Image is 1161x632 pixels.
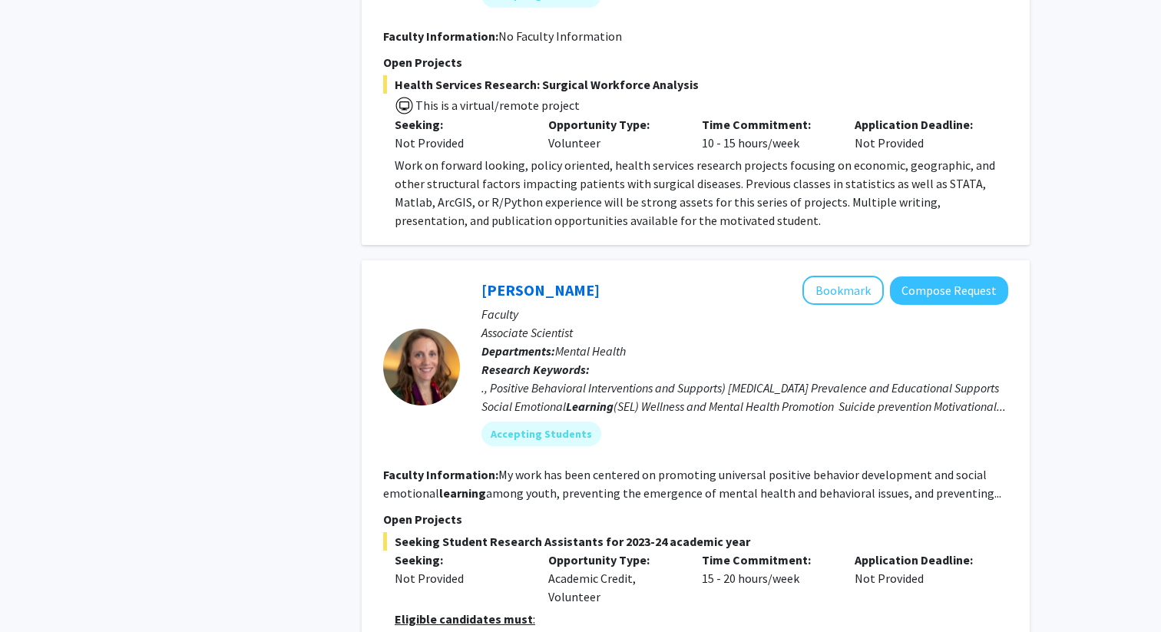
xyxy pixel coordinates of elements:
div: Not Provided [843,115,997,152]
b: Learning [566,399,614,414]
p: Application Deadline: [855,551,985,569]
span: No Faculty Information [498,28,622,44]
a: [PERSON_NAME] [481,280,600,299]
b: Departments: [481,343,555,359]
button: Compose Request to Elise Pas [890,276,1008,305]
p: Associate Scientist [481,323,1008,342]
fg-read-more: My work has been centered on promoting universal positive behavior development and social emotion... [383,467,1001,501]
p: Seeking: [395,115,525,134]
p: Open Projects [383,510,1008,528]
p: Opportunity Type: [548,115,679,134]
div: 10 - 15 hours/week [690,115,844,152]
div: Academic Credit, Volunteer [537,551,690,606]
div: ., Positive Behavioral Interventions and Supports) [MEDICAL_DATA] Prevalence and Educational Supp... [481,379,1008,415]
p: Seeking: [395,551,525,569]
div: Volunteer [537,115,690,152]
div: Not Provided [843,551,997,606]
span: Health Services Research: Surgical Workforce Analysis [383,75,1008,94]
p: Application Deadline: [855,115,985,134]
div: Not Provided [395,134,525,152]
div: 15 - 20 hours/week [690,551,844,606]
p: Faculty [481,305,1008,323]
p: Time Commitment: [702,115,832,134]
button: Add Elise Pas to Bookmarks [802,276,884,305]
mat-chip: Accepting Students [481,422,601,446]
b: Research Keywords: [481,362,590,377]
span: Seeking Student Research Assistants for 2023-24 academic year [383,532,1008,551]
span: This is a virtual/remote project [414,98,580,113]
p: Work on forward looking, policy oriented, health services research projects focusing on economic,... [395,156,1008,230]
p: Time Commitment: [702,551,832,569]
p: Opportunity Type: [548,551,679,569]
span: Mental Health [555,343,626,359]
u: : [533,611,535,627]
b: Faculty Information: [383,467,498,482]
div: Not Provided [395,569,525,587]
p: Open Projects [383,53,1008,71]
b: learning [439,485,486,501]
b: Faculty Information: [383,28,498,44]
iframe: Chat [12,563,65,620]
u: Eligible candidates must [395,611,533,627]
